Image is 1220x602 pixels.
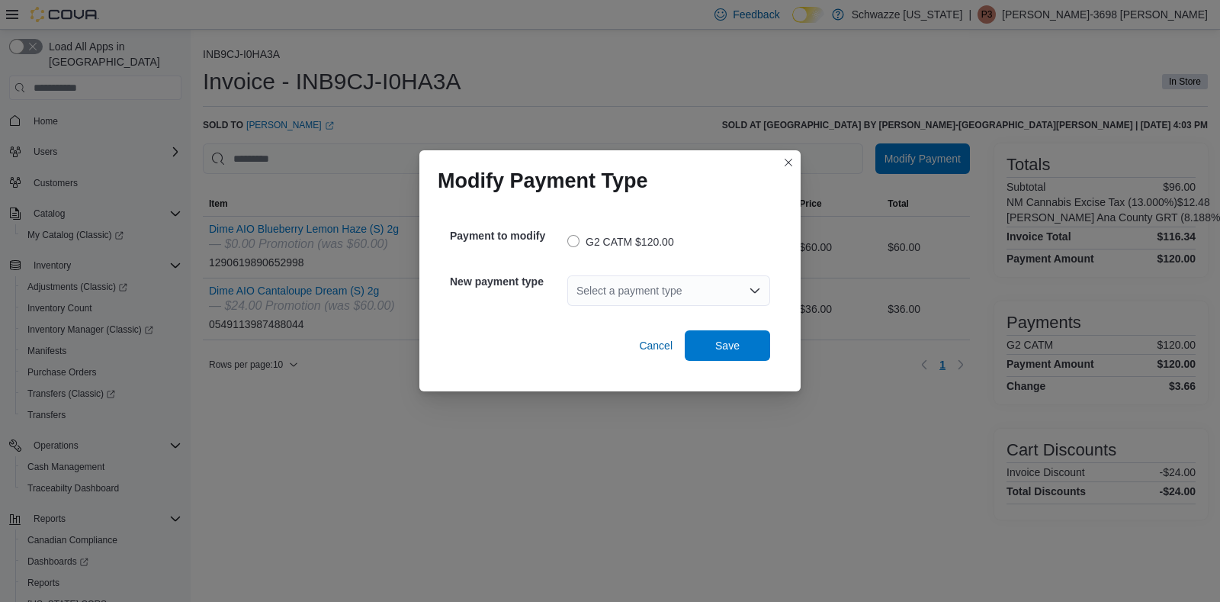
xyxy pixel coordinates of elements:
[685,330,770,361] button: Save
[779,153,798,172] button: Closes this modal window
[567,233,674,251] label: G2 CATM $120.00
[450,266,564,297] h5: New payment type
[633,330,679,361] button: Cancel
[576,282,578,300] input: Accessible screen reader label
[715,338,740,353] span: Save
[639,338,673,353] span: Cancel
[450,221,564,251] h5: Payment to modify
[749,285,761,297] button: Open list of options
[438,169,648,193] h1: Modify Payment Type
